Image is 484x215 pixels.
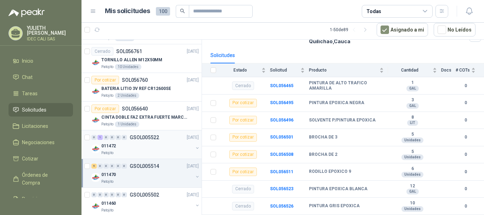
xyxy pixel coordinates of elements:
div: 5 [91,164,97,169]
div: Cerrado [232,81,254,90]
div: Por cotizar [91,76,119,84]
b: 6 [388,166,437,172]
p: Patojito [101,64,113,70]
div: 10 Unidades [115,64,141,70]
div: 1 - 50 de 89 [330,24,371,35]
p: [DATE] [187,192,199,198]
p: [DATE] [187,77,199,84]
div: 0 [122,192,127,197]
p: GSOL005514 [130,164,159,169]
img: Company Logo [91,145,100,153]
span: Solicitud [270,68,299,73]
a: 0 0 0 0 0 0 GSOL005502[DATE] Company Logo011460Patojito [91,191,200,213]
b: 0 [456,203,475,210]
b: SOL056465 [270,83,293,88]
div: Por cotizar [229,133,257,142]
b: 0 [456,134,475,141]
b: PINTURA GRIS EPOXICA [309,203,360,209]
a: SOL056508 [270,152,293,157]
span: Estado [220,68,260,73]
b: 10 [388,200,437,206]
a: Tareas [9,87,73,100]
a: Inicio [9,54,73,68]
b: 8 [388,115,437,120]
span: Inicio [22,57,33,65]
div: Todas [366,7,381,15]
a: Solicitudes [9,103,73,117]
div: Por cotizar [91,104,119,113]
p: Patojito [101,208,113,213]
b: SOL056495 [270,100,293,105]
div: 1 Unidades [115,121,139,127]
span: Tareas [22,90,38,97]
b: PINTURA EPOXICA NEGRA [309,100,364,106]
b: PINTURA EPOXICA BLANCA [309,186,367,192]
b: 0 [456,169,475,175]
div: Por cotizar [229,150,257,159]
div: LIT [407,120,418,126]
div: GAL [406,189,419,194]
button: Asignado a mi [377,23,428,36]
p: Patojito [101,121,113,127]
b: 0 [456,83,475,89]
a: Por cotizarSOL056640[DATE] Company LogoCINTA DOBLE FAZ EXTRA FUERTE MARCA:3MPatojito1 Unidades [81,102,202,130]
div: 0 [103,164,109,169]
p: CINTA DOBLE FAZ EXTRA FUERTE MARCA:3M [101,114,190,121]
b: 0 [456,117,475,124]
th: Docs [441,63,456,77]
a: SOL056511 [270,169,293,174]
th: Estado [220,63,270,77]
b: SOLVENTE P/PINTURA EPOXICA [309,118,376,123]
p: Patojito [101,93,113,98]
a: Chat [9,70,73,84]
span: Licitaciones [22,122,48,130]
div: Cerrado [91,47,113,56]
div: 0 [122,164,127,169]
h1: Mis solicitudes [105,6,150,16]
div: Unidades [401,137,423,143]
img: Company Logo [91,173,100,182]
div: Solicitudes [210,51,235,59]
p: [DATE] [187,106,199,112]
p: SOL056761 [116,49,142,54]
a: SOL056523 [270,186,293,191]
b: RODILLO EPOXICO 9 [309,169,351,175]
div: GAL [406,103,419,109]
b: 3 [388,97,437,103]
p: [DATE] [187,163,199,170]
div: 0 [116,164,121,169]
span: Cantidad [388,68,431,73]
div: Por cotizar [229,168,257,176]
th: Producto [309,63,388,77]
a: Negociaciones [9,136,73,149]
a: SOL056501 [270,135,293,140]
div: 0 [116,192,121,197]
span: Órdenes de Compra [22,171,66,187]
img: Logo peakr [9,9,45,17]
div: Unidades [401,206,423,212]
div: 0 [109,135,115,140]
span: Negociaciones [22,138,55,146]
img: Company Logo [91,116,100,124]
div: Unidades [401,154,423,160]
th: Solicitud [270,63,309,77]
a: SOL056526 [270,204,293,209]
p: SOL056760 [122,78,148,83]
p: GSOL005502 [130,192,159,197]
span: Producto [309,68,378,73]
p: [DATE] [187,134,199,141]
b: 1 [388,80,437,86]
p: BATERIA LITIO 3V REF CR12600SE [101,85,171,92]
a: Remisiones [9,192,73,206]
div: Por cotizar [229,116,257,124]
span: Remisiones [22,195,48,203]
img: Company Logo [91,202,100,210]
div: 0 [109,164,115,169]
b: PINTURA DE ALTO TRAFICO AMARILLA [309,80,384,91]
th: # COTs [456,63,484,77]
p: SOL056640 [122,106,148,111]
div: 0 [116,135,121,140]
